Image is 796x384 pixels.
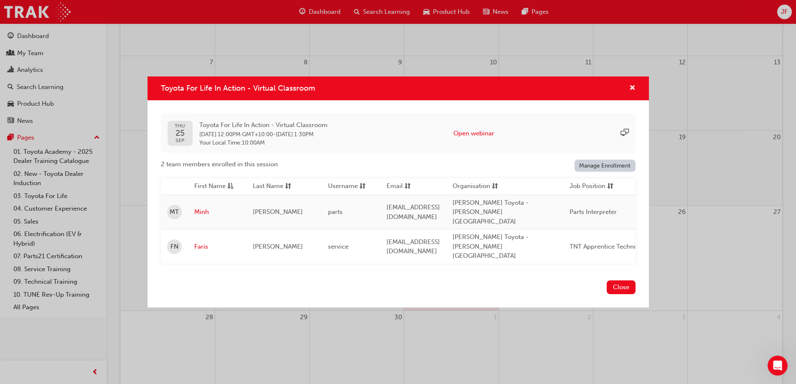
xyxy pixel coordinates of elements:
div: [DATE] [7,239,160,251]
button: Emailsorting-icon [387,181,432,192]
button: Gif picker [26,267,33,274]
span: Ticket has been updated • [DATE] [44,214,133,221]
button: Close [607,280,636,294]
textarea: Message… [7,249,160,264]
button: First Nameasc-icon [194,181,240,192]
span: MT [170,207,179,217]
span: sorting-icon [404,181,411,192]
button: Home [131,3,147,19]
button: Job Positionsorting-icon [570,181,615,192]
span: Last Name [253,181,283,192]
span: SEP [175,138,185,143]
span: Toyota For Life In Action - Virtual Classroom [199,120,328,130]
span: sorting-icon [285,181,291,192]
div: Profile image for Trak [24,5,37,18]
span: Ticket has been updated • [DATE] [44,185,133,192]
a: Minh [194,207,240,217]
button: Organisationsorting-icon [453,181,498,192]
iframe: Intercom live chat [768,356,788,376]
span: [EMAIL_ADDRESS][DOMAIN_NAME] [387,203,440,221]
span: cross-icon [629,85,636,92]
span: Username [328,181,358,192]
button: Send a message… [143,264,157,277]
button: Open webinar [453,129,494,138]
span: 2 team members enrolled in this session [161,160,278,169]
div: Trak says… [7,211,160,239]
div: Close [147,3,162,18]
span: Job Position [570,181,605,192]
div: Thanks, [13,150,130,158]
button: Emoji picker [13,267,20,274]
span: 25 [175,129,185,137]
span: [PERSON_NAME] Toyota - [PERSON_NAME][GEOGRAPHIC_DATA] [453,233,529,259]
span: sorting-icon [492,181,498,192]
span: 25 Sep 2025 1:30PM [276,131,314,138]
div: - [199,120,328,147]
span: THU [175,123,185,129]
span: sorting-icon [607,181,613,192]
strong: In progress [66,223,101,229]
div: Trak says… [7,182,160,211]
span: 25 Sep 2025 12:00PM GMT+10:00 [199,131,273,138]
button: cross-icon [629,83,636,94]
a: Manage Enrollment [575,160,636,172]
p: Active 17h ago [41,10,81,19]
a: Other Query [52,28,115,46]
span: Email [387,181,403,192]
span: asc-icon [227,181,234,192]
span: sorting-icon [359,181,366,192]
a: Faris [194,242,240,252]
strong: Waiting on you [61,194,107,200]
span: Your Local Time : 10:00AM [199,139,328,147]
span: [PERSON_NAME] Toyota - [PERSON_NAME][GEOGRAPHIC_DATA] [453,199,529,225]
span: TNT Apprentice Technician [570,243,648,250]
span: [PERSON_NAME] [253,208,303,216]
span: parts [328,208,343,216]
span: Organisation [453,181,490,192]
button: Usernamesorting-icon [328,181,374,192]
div: Toyota For Life In Action - Virtual Classroom [148,76,649,308]
span: First Name [194,181,226,192]
span: sessionType_ONLINE_URL-icon [621,129,629,138]
button: Last Namesorting-icon [253,181,299,192]
h1: Trak [41,4,55,10]
span: Parts Interpreter [570,208,617,216]
span: [PERSON_NAME] [253,243,303,250]
span: Toyota For Life In Action - Virtual Classroom [161,84,315,93]
span: FN [170,242,178,252]
span: [EMAIL_ADDRESS][DOMAIN_NAME] [387,238,440,255]
button: Upload attachment [40,267,46,274]
button: Start recording [53,267,60,274]
button: go back [5,3,21,19]
div: Menno [13,162,130,170]
span: Other Query [70,34,108,41]
span: service [328,243,348,250]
